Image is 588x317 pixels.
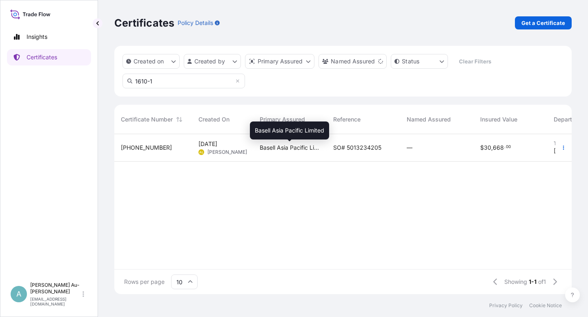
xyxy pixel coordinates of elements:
[124,278,165,286] span: Rows per page
[506,146,511,148] span: 00
[489,302,523,309] a: Privacy Policy
[521,19,565,27] p: Get a Certificate
[194,57,225,65] p: Created by
[402,57,419,65] p: Status
[198,140,217,148] span: [DATE]
[504,146,506,148] span: .
[459,57,491,65] p: Clear Filters
[333,115,361,124] span: Reference
[27,33,47,41] p: Insights
[480,145,484,151] span: $
[207,149,247,155] span: [PERSON_NAME]
[484,145,491,151] span: 30
[7,49,91,65] a: Certificates
[245,54,314,69] button: distributor Filter options
[255,126,324,135] span: Basell Asia Pacific Limited
[122,54,180,69] button: createdOn Filter options
[391,54,448,69] button: certificateStatus Filter options
[30,282,81,295] p: [PERSON_NAME] Au-[PERSON_NAME]
[260,115,305,124] span: Primary Assured
[184,54,241,69] button: createdBy Filter options
[199,148,204,156] span: AL
[198,115,229,124] span: Created On
[452,55,498,68] button: Clear Filters
[480,115,517,124] span: Insured Value
[333,144,381,152] span: SO# 5013234205
[122,74,245,88] input: Search Certificate or Reference...
[504,278,527,286] span: Showing
[331,57,375,65] p: Named Assured
[318,54,387,69] button: cargoOwner Filter options
[174,115,184,124] button: Sort
[30,297,81,306] p: [EMAIL_ADDRESS][DOMAIN_NAME]
[134,57,164,65] p: Created on
[407,115,451,124] span: Named Assured
[493,145,504,151] span: 668
[121,115,173,124] span: Certificate Number
[178,19,213,27] p: Policy Details
[260,144,320,152] span: Basell Asia Pacific Limited
[538,278,546,286] span: of 1
[7,29,91,45] a: Insights
[554,115,581,124] span: Departure
[27,53,57,61] p: Certificates
[114,16,174,29] p: Certificates
[491,145,493,151] span: ,
[121,144,172,152] span: [PHONE_NUMBER]
[529,302,562,309] a: Cookie Notice
[554,147,572,155] span: [DATE]
[258,57,303,65] p: Primary Assured
[16,290,21,298] span: A
[529,278,537,286] span: 1-1
[515,16,572,29] a: Get a Certificate
[407,144,412,152] span: —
